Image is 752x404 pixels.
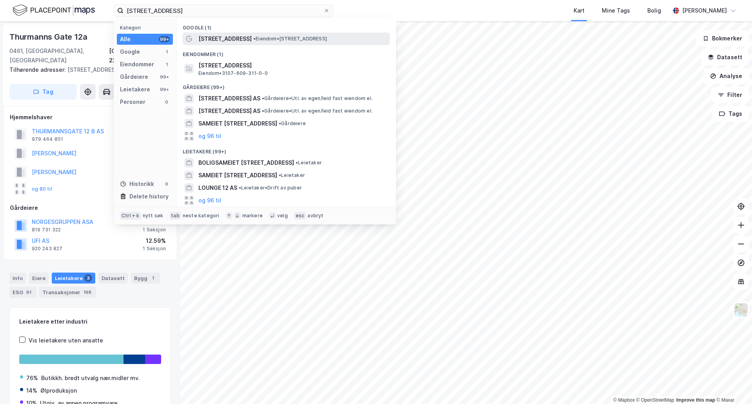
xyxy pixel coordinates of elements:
[163,61,170,67] div: 1
[25,288,33,296] div: 61
[109,46,171,65] div: [GEOGRAPHIC_DATA], 221/278
[703,68,749,84] button: Analyse
[120,179,154,189] div: Historikk
[32,227,61,233] div: 819 731 322
[169,212,181,220] div: tab
[647,6,661,15] div: Bolig
[198,183,237,193] span: LOUNGE 12 AS
[129,192,169,201] div: Delete history
[26,386,37,395] div: 14%
[143,227,166,233] div: 1 Seksjon
[279,120,281,126] span: •
[198,158,294,167] span: BOLIGSAMEIET [STREET_ADDRESS]
[183,213,220,219] div: neste kategori
[198,196,221,205] button: og 96 til
[279,120,306,127] span: Gårdeiere
[9,66,67,73] span: Tilhørende adresser:
[262,108,372,114] span: Gårdeiere • Utl. av egen/leid fast eiendom el.
[253,36,256,42] span: •
[29,336,103,345] div: Vis leietakere uten ansatte
[32,246,62,252] div: 920 243 827
[120,25,173,31] div: Kategori
[143,246,166,252] div: 1 Seksjon
[242,213,263,219] div: markere
[159,74,170,80] div: 99+
[19,317,161,326] div: Leietakere etter industri
[296,160,322,166] span: Leietaker
[143,236,166,246] div: 12.59%
[9,273,26,284] div: Info
[198,119,277,128] span: SAMEIET [STREET_ADDRESS]
[9,31,89,43] div: Thurmanns Gate 12a
[198,34,252,44] span: [STREET_ADDRESS]
[82,288,93,296] div: 198
[198,106,260,116] span: [STREET_ADDRESS] AS
[613,397,635,403] a: Mapbox
[131,273,160,284] div: Bygg
[120,212,141,220] div: Ctrl + k
[198,61,387,70] span: [STREET_ADDRESS]
[98,273,128,284] div: Datasett
[143,213,163,219] div: nytt søk
[163,99,170,105] div: 0
[29,273,49,284] div: Eiere
[120,60,154,69] div: Eiendommer
[696,31,749,46] button: Bokmerker
[279,172,281,178] span: •
[120,97,145,107] div: Personer
[120,72,148,82] div: Gårdeiere
[41,373,140,383] div: Butikkh. bredt utvalg nær.midler mv.
[262,95,264,101] span: •
[277,213,288,219] div: velg
[9,287,36,298] div: ESG
[13,4,95,17] img: logo.f888ab2527a4732fd821a326f86c7f29.svg
[39,287,96,298] div: Transaksjoner
[176,18,396,33] div: Google (1)
[26,373,38,383] div: 76%
[701,49,749,65] button: Datasett
[124,5,323,16] input: Søk på adresse, matrikkel, gårdeiere, leietakere eller personer
[163,181,170,187] div: 0
[712,106,749,122] button: Tags
[149,274,157,282] div: 1
[602,6,630,15] div: Mine Tags
[734,302,748,317] img: Z
[159,86,170,93] div: 99+
[676,397,715,403] a: Improve this map
[636,397,674,403] a: OpenStreetMap
[176,78,396,92] div: Gårdeiere (99+)
[262,108,264,114] span: •
[120,35,131,44] div: Alle
[52,273,95,284] div: Leietakere
[159,36,170,42] div: 99+
[84,274,92,282] div: 3
[574,6,585,15] div: Kart
[711,87,749,103] button: Filter
[163,49,170,55] div: 1
[239,185,302,191] span: Leietaker • Drift av puber
[198,94,260,103] span: [STREET_ADDRESS] AS
[176,142,396,157] div: Leietakere (99+)
[120,47,140,56] div: Google
[253,36,327,42] span: Eiendom • [STREET_ADDRESS]
[32,136,63,142] div: 979 464 851
[9,65,165,75] div: [STREET_ADDRESS]
[9,84,77,100] button: Tag
[10,113,171,122] div: Hjemmelshaver
[307,213,323,219] div: avbryt
[198,70,268,76] span: Eiendom • 3107-609-311-0-0
[682,6,727,15] div: [PERSON_NAME]
[294,212,306,220] div: esc
[296,160,298,166] span: •
[40,386,77,395] div: Ølproduksjon
[9,46,109,65] div: 0461, [GEOGRAPHIC_DATA], [GEOGRAPHIC_DATA]
[239,185,241,191] span: •
[10,203,171,213] div: Gårdeiere
[262,95,372,102] span: Gårdeiere • Utl. av egen/leid fast eiendom el.
[198,171,277,180] span: SAMEIET [STREET_ADDRESS]
[120,85,150,94] div: Leietakere
[713,366,752,404] iframe: Chat Widget
[176,45,396,59] div: Eiendommer (1)
[279,172,305,178] span: Leietaker
[198,131,221,141] button: og 96 til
